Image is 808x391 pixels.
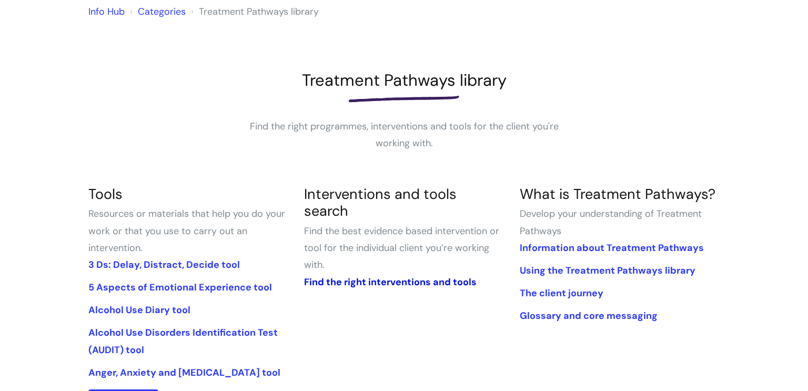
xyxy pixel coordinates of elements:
a: The client journey [520,287,603,299]
a: Info Hub [88,5,125,18]
a: Anger, Anxiety and [MEDICAL_DATA] tool [88,366,280,379]
p: Find the right programmes, interventions and tools for the client you're working with. [246,118,562,152]
a: What is Treatment Pathways? [520,185,715,203]
a: Categories [138,5,186,18]
li: Treatment Pathways library [188,3,319,20]
a: 3 Ds: Delay, Distract, Decide tool [88,258,240,271]
li: Solution home [127,3,186,20]
a: Interventions and tools search [304,185,457,220]
h1: Treatment Pathways library [88,71,720,90]
a: Alcohol Use Diary tool [88,304,190,316]
a: Tools [88,185,123,203]
a: 5 Aspects of Emotional Experience tool [88,281,272,294]
span: Resources or materials that help you do your work or that you use to carry out an intervention. [88,207,285,254]
span: Find the best evidence based intervention or tool for the individual client you’re working with. [304,225,499,272]
a: Using the Treatment Pathways library [520,264,695,277]
span: Develop your understanding of Treatment Pathways [520,207,702,237]
a: Alcohol Use Disorders Identification Test (AUDIT) tool [88,326,278,356]
a: Find the right interventions and tools [304,276,477,288]
a: Glossary and core messaging [520,309,658,322]
a: Information about Treatment Pathways [520,242,704,254]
